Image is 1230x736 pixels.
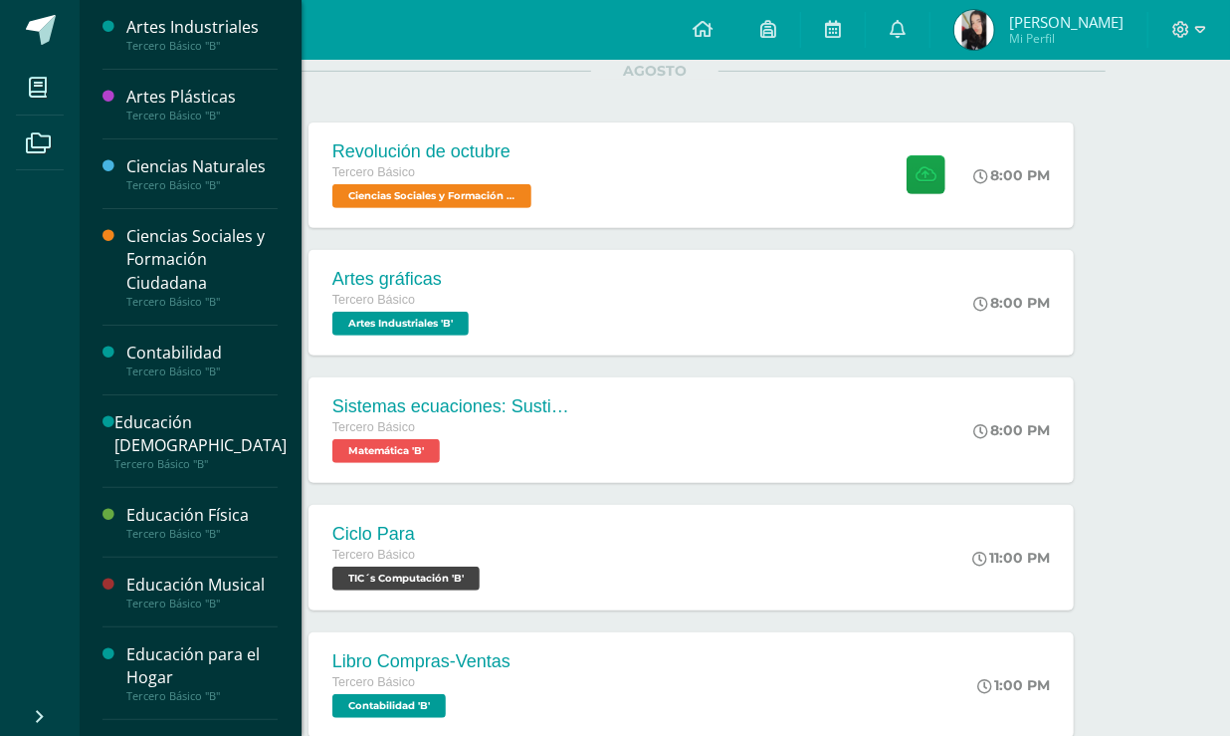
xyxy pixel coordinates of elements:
div: Tercero Básico "B" [126,178,278,192]
div: Ciencias Naturales [126,155,278,178]
div: Tercero Básico "B" [126,109,278,123]
a: Artes IndustrialesTercero Básico "B" [126,16,278,53]
div: Tercero Básico "B" [126,597,278,611]
span: Tercero Básico [332,548,415,562]
div: Educación [DEMOGRAPHIC_DATA] [114,411,287,457]
div: Tercero Básico "B" [114,457,287,471]
div: Libro Compras-Ventas [332,651,511,672]
div: Sistemas ecuaciones: Sustitución e igualación [332,396,571,417]
div: Ciclo Para [332,524,485,545]
div: Artes Plásticas [126,86,278,109]
span: Artes Industriales 'B' [332,312,469,336]
div: Educación Musical [126,574,278,597]
a: ContabilidadTercero Básico "B" [126,342,278,378]
span: [PERSON_NAME] [1009,12,1124,32]
div: 1:00 PM [977,676,1050,694]
div: 8:00 PM [973,166,1050,184]
div: Contabilidad [126,342,278,365]
div: Tercero Básico "B" [126,295,278,309]
div: 11:00 PM [972,549,1050,567]
div: Tercero Básico "B" [126,689,278,703]
span: Tercero Básico [332,675,415,689]
a: Ciencias NaturalesTercero Básico "B" [126,155,278,192]
a: Artes PlásticasTercero Básico "B" [126,86,278,123]
div: Educación para el Hogar [126,643,278,689]
a: Educación [DEMOGRAPHIC_DATA]Tercero Básico "B" [114,411,287,471]
div: Educación Física [126,504,278,527]
div: Artes Industriales [126,16,278,39]
span: Contabilidad 'B' [332,694,446,718]
span: AGOSTO [591,62,718,80]
img: beae2aef598cea08d4a7a4bc875801df.png [954,10,994,50]
div: Tercero Básico "B" [126,527,278,541]
div: Revolución de octubre [332,141,536,162]
div: 8:00 PM [973,421,1050,439]
span: Mi Perfil [1009,30,1124,47]
div: Tercero Básico "B" [126,365,278,378]
span: Ciencias Sociales y Formación Ciudadana 'B' [332,184,531,208]
div: Ciencias Sociales y Formación Ciudadana [126,225,278,294]
a: Ciencias Sociales y Formación CiudadanaTercero Básico "B" [126,225,278,308]
div: Tercero Básico "B" [126,39,278,53]
div: 8:00 PM [973,294,1050,312]
span: Tercero Básico [332,293,415,307]
span: Matemática 'B' [332,439,440,463]
a: Educación para el HogarTercero Básico "B" [126,643,278,703]
a: Educación FísicaTercero Básico "B" [126,504,278,541]
span: Tercero Básico [332,165,415,179]
span: Tercero Básico [332,420,415,434]
a: Educación MusicalTercero Básico "B" [126,574,278,611]
div: Artes gráficas [332,269,474,290]
span: TIC´s Computación 'B' [332,567,480,591]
